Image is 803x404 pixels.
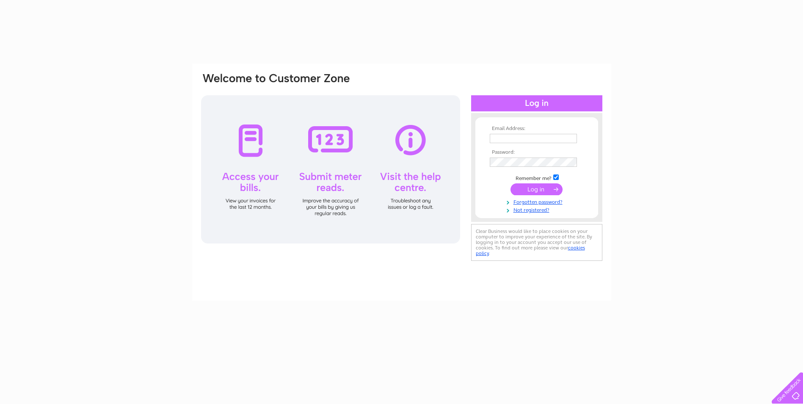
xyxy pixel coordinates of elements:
[471,224,602,261] div: Clear Business would like to place cookies on your computer to improve your experience of the sit...
[476,245,585,256] a: cookies policy
[490,205,586,213] a: Not registered?
[488,149,586,155] th: Password:
[490,197,586,205] a: Forgotten password?
[488,173,586,182] td: Remember me?
[510,183,563,195] input: Submit
[488,126,586,132] th: Email Address:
